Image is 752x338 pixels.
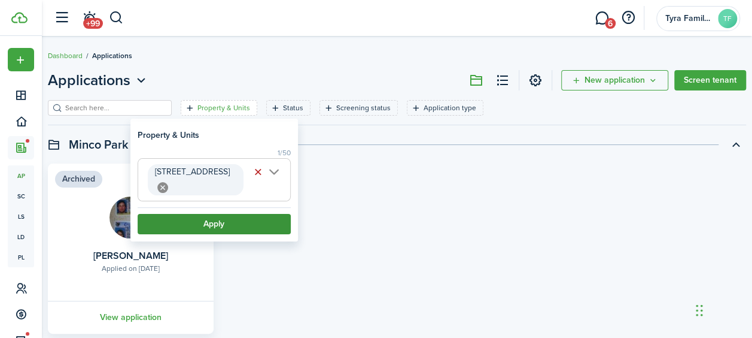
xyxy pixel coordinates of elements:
[83,18,103,29] span: +99
[138,214,291,234] button: Apply
[48,70,149,91] button: Open menu
[618,8,638,28] button: Open resource center
[46,301,215,334] a: View application
[250,164,267,181] button: Clear
[55,171,102,188] status: Archived
[109,197,151,239] img: Aaron Earl Hollenbeck
[8,165,34,186] a: ap
[48,70,130,91] span: Applications
[78,3,101,34] a: Notifications
[138,129,199,141] h3: Property & Units
[69,135,189,153] swimlane-title: Minco Park LLC, Unit 6
[665,14,713,23] span: Tyra Family Investments
[8,206,34,227] a: ls
[336,102,391,113] filter-tag-label: Screening status
[8,186,34,206] a: sc
[102,263,160,274] div: Applied on [DATE]
[407,100,483,116] filter-tag: Open filter
[109,8,124,28] button: Search
[92,50,132,61] span: Applications
[266,100,310,116] filter-tag: Open filter
[484,19,752,338] iframe: Chat Widget
[155,165,230,178] span: [STREET_ADDRESS]
[50,7,73,29] button: Open sidebar
[319,100,398,116] filter-tag: Open filter
[718,9,737,28] avatar-text: TF
[8,247,34,267] a: pl
[181,100,257,116] filter-tag: Open filter
[138,147,291,158] filter-limit-view: 1/50
[283,102,303,113] filter-tag-label: Status
[590,3,613,34] a: Messaging
[696,292,703,328] div: Drag
[8,227,34,247] a: ld
[93,251,168,261] card-title: [PERSON_NAME]
[197,102,250,113] filter-tag-label: Property & Units
[605,18,616,29] span: 6
[48,50,83,61] a: Dashboard
[62,102,168,114] input: Search here...
[424,102,476,113] filter-tag-label: Application type
[11,12,28,23] img: TenantCloud
[8,48,34,71] button: Open menu
[48,70,149,91] button: Applications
